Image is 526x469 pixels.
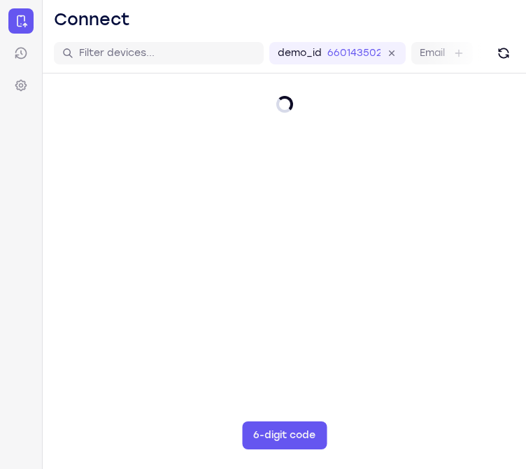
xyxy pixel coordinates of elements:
input: Filter devices... [79,46,255,60]
a: Settings [8,73,34,98]
h1: Connect [54,8,130,31]
button: 6-digit code [242,421,327,449]
a: Connect [8,8,34,34]
button: Refresh [492,42,515,64]
label: Email [420,46,445,60]
a: Sessions [8,41,34,66]
label: demo_id [278,46,322,60]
